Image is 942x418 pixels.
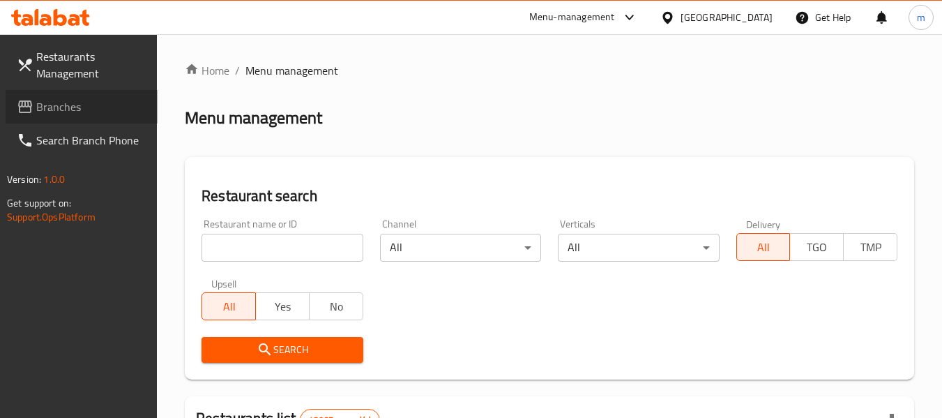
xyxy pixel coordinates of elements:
span: TMP [849,237,892,257]
button: TGO [789,233,844,261]
input: Search for restaurant name or ID.. [202,234,363,262]
span: m [917,10,925,25]
button: All [736,233,791,261]
button: No [309,292,363,320]
a: Branches [6,90,158,124]
label: Delivery [746,219,781,229]
h2: Restaurant search [202,186,897,207]
button: Yes [255,292,310,320]
span: 1.0.0 [43,170,65,188]
span: Branches [36,98,146,115]
button: TMP [843,233,897,261]
h2: Menu management [185,107,322,129]
span: TGO [796,237,838,257]
div: All [380,234,541,262]
a: Support.OpsPlatform [7,208,96,226]
button: Search [202,337,363,363]
nav: breadcrumb [185,62,914,79]
div: All [558,234,719,262]
a: Restaurants Management [6,40,158,90]
a: Search Branch Phone [6,124,158,157]
span: Search Branch Phone [36,132,146,149]
span: Menu management [245,62,338,79]
span: Search [213,341,351,359]
span: Yes [261,297,304,317]
div: [GEOGRAPHIC_DATA] [681,10,773,25]
span: All [208,297,250,317]
span: All [743,237,785,257]
span: Version: [7,170,41,188]
span: Restaurants Management [36,48,146,82]
a: Home [185,62,229,79]
li: / [235,62,240,79]
span: Get support on: [7,194,71,212]
div: Menu-management [529,9,615,26]
button: All [202,292,256,320]
span: No [315,297,358,317]
label: Upsell [211,278,237,288]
